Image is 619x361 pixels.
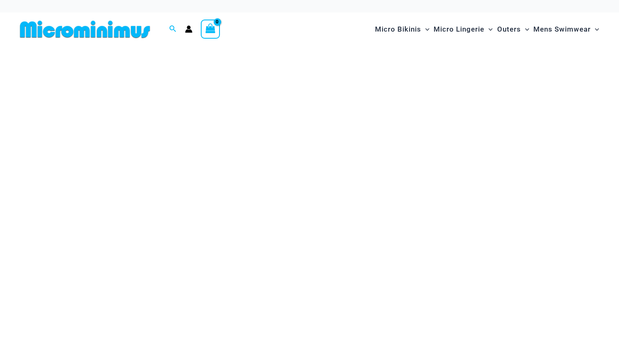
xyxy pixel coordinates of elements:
img: MM SHOP LOGO FLAT [17,20,153,39]
span: Menu Toggle [484,19,493,40]
a: Micro LingerieMenu ToggleMenu Toggle [432,17,495,42]
span: Micro Lingerie [434,19,484,40]
a: OutersMenu ToggleMenu Toggle [495,17,531,42]
span: Menu Toggle [591,19,599,40]
a: Mens SwimwearMenu ToggleMenu Toggle [531,17,601,42]
span: Mens Swimwear [533,19,591,40]
a: Micro BikinisMenu ToggleMenu Toggle [373,17,432,42]
a: Search icon link [169,24,177,35]
span: Micro Bikinis [375,19,421,40]
a: Account icon link [185,25,192,33]
a: View Shopping Cart, empty [201,20,220,39]
span: Menu Toggle [521,19,529,40]
nav: Site Navigation [372,15,602,43]
span: Menu Toggle [421,19,429,40]
span: Outers [497,19,521,40]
